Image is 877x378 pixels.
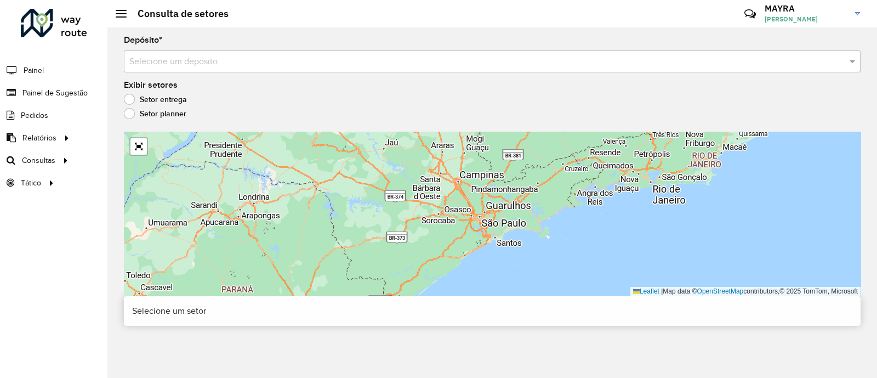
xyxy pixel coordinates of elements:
span: Painel [24,65,44,76]
a: Contato Rápido [738,2,762,26]
h3: MAYRA [765,3,847,14]
label: Exibir setores [124,78,178,92]
span: [PERSON_NAME] [765,14,847,24]
label: Setor planner [124,108,186,119]
span: Consultas [22,155,55,166]
span: Painel de Sugestão [22,87,88,99]
div: Selecione um setor [124,296,861,326]
a: Leaflet [633,287,659,295]
span: Tático [21,177,41,189]
h2: Consulta de setores [127,8,229,20]
span: Pedidos [21,110,48,121]
a: Abrir mapa em tela cheia [130,138,147,155]
label: Depósito [124,33,162,47]
span: | [661,287,663,295]
label: Setor entrega [124,94,187,105]
div: Map data © contributors,© 2025 TomTom, Microsoft [630,287,861,296]
span: Relatórios [22,132,56,144]
a: OpenStreetMap [697,287,744,295]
